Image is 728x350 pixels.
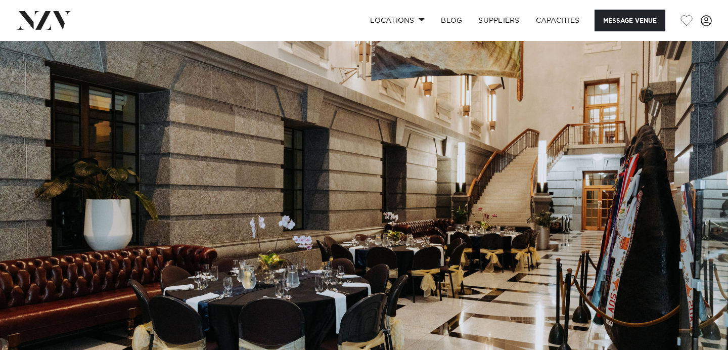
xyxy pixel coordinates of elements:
[595,10,665,31] button: Message Venue
[16,11,71,29] img: nzv-logo.png
[528,10,588,31] a: Capacities
[470,10,527,31] a: SUPPLIERS
[433,10,470,31] a: BLOG
[362,10,433,31] a: Locations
